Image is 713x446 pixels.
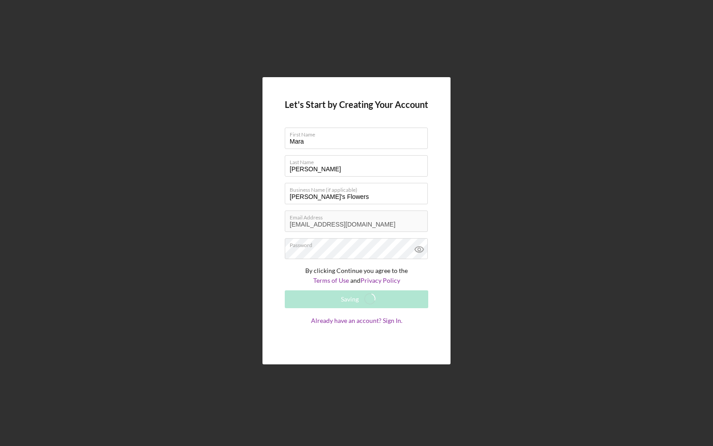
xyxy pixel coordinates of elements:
label: Business Name (if applicable) [290,183,428,193]
a: Terms of Use [313,277,349,284]
label: First Name [290,128,428,138]
h4: Let's Start by Creating Your Account [285,99,428,110]
button: Saving [285,290,428,308]
label: Password [290,239,428,248]
p: By clicking Continue you agree to the and [285,266,428,286]
a: Already have an account? Sign In. [285,317,428,342]
label: Last Name [290,156,428,165]
a: Privacy Policy [361,277,400,284]
div: Saving [341,290,359,308]
label: Email Address [290,211,428,221]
